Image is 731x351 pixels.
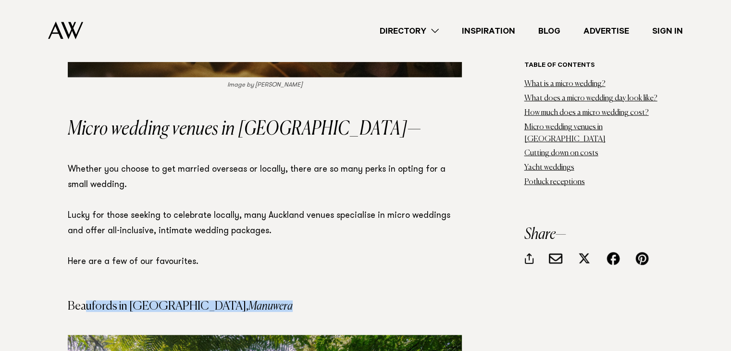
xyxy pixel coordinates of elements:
[524,62,664,71] h6: Table of contents
[524,178,585,186] a: Potluck receptions
[248,301,293,312] em: Manuwera
[68,120,462,139] h2: Micro wedding venues in [GEOGRAPHIC_DATA]
[524,124,606,143] a: Micro wedding venues in [GEOGRAPHIC_DATA]
[368,25,450,38] a: Directory
[68,162,462,270] p: Whether you choose to get married overseas or locally, there are so many perks in opting for a sm...
[527,25,572,38] a: Blog
[68,301,462,312] h4: Beaufords in [GEOGRAPHIC_DATA],
[641,25,694,38] a: Sign In
[524,150,598,157] a: Cutting down on costs
[48,22,83,39] img: Auckland Weddings Logo
[524,164,574,172] a: Yacht weddings
[227,82,302,88] em: Image by [PERSON_NAME]
[524,95,657,102] a: What does a micro wedding day look like?
[524,80,606,88] a: What is a micro wedding?
[524,109,649,117] a: How much does a micro wedding cost?
[524,227,664,242] h3: Share
[572,25,641,38] a: Advertise
[450,25,527,38] a: Inspiration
